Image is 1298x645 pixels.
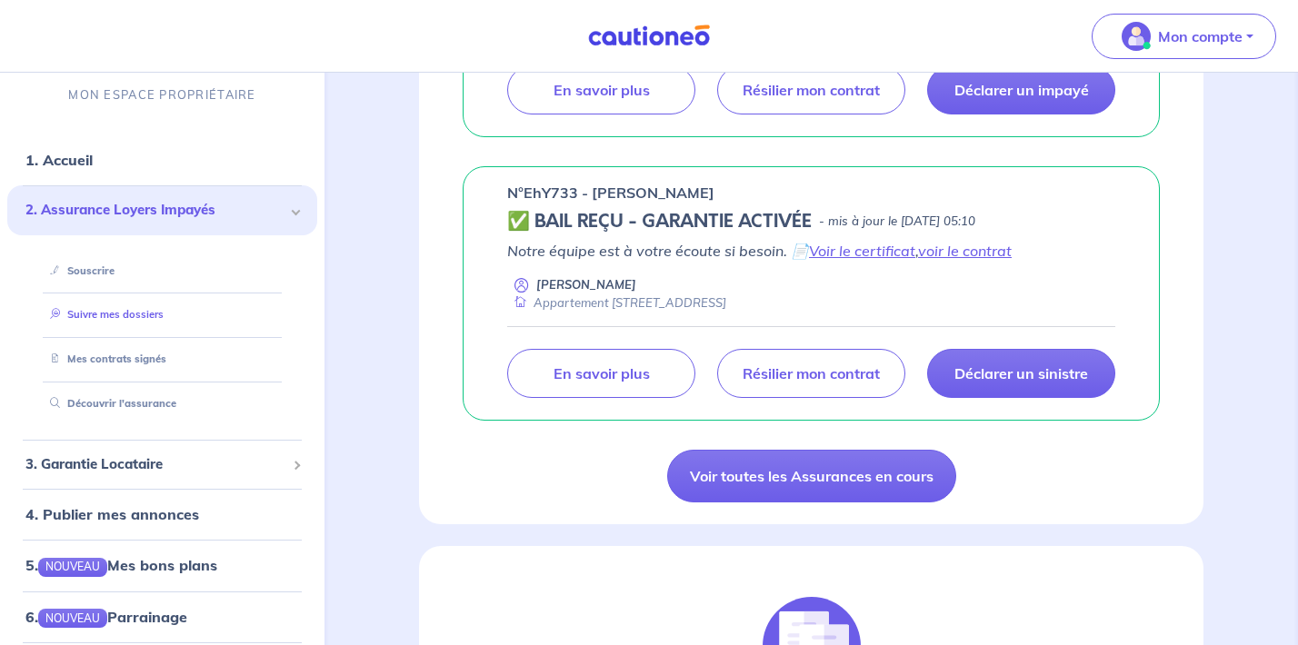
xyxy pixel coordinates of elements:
div: 6.NOUVEAUParrainage [7,599,317,635]
a: Déclarer un impayé [927,65,1115,114]
p: MON ESPACE PROPRIÉTAIRE [68,86,255,104]
p: Déclarer un impayé [954,81,1089,99]
p: Résilier mon contrat [743,81,880,99]
p: Résilier mon contrat [743,364,880,382]
p: En savoir plus [554,364,650,382]
a: Voir le certificat [809,242,915,260]
div: state: CONTRACT-VALIDATED, Context: NEW,MAYBE-CERTIFICATE,ALONE,LESSOR-DOCUMENTS [507,211,1115,233]
div: Suivre mes dossiers [29,300,295,330]
img: Cautioneo [581,25,717,47]
div: 1. Accueil [7,142,317,178]
a: Déclarer un sinistre [927,349,1115,398]
div: 4. Publier mes annonces [7,496,317,532]
p: - mis à jour le [DATE] 05:10 [819,213,975,231]
p: Déclarer un sinistre [954,364,1088,382]
p: n°EhY733 - [PERSON_NAME] [507,182,714,203]
a: voir le contrat [918,242,1012,260]
div: Découvrir l'assurance [29,389,295,419]
a: 1. Accueil [25,151,93,169]
div: Mes contrats signés [29,344,295,374]
a: En savoir plus [507,65,695,114]
a: Découvrir l'assurance [43,397,176,410]
button: illu_account_valid_menu.svgMon compte [1092,14,1276,59]
div: Souscrire [29,256,295,286]
div: 2. Assurance Loyers Impayés [7,185,317,235]
div: 5.NOUVEAUMes bons plans [7,547,317,583]
div: 3. Garantie Locataire [7,447,317,482]
p: Mon compte [1158,25,1243,47]
p: Notre équipe est à votre écoute si besoin. 📄 , [507,240,1115,262]
a: Suivre mes dossiers [43,308,164,321]
div: Appartement [STREET_ADDRESS] [507,294,726,312]
h5: ✅ BAIL REÇU - GARANTIE ACTIVÉE [507,211,812,233]
a: En savoir plus [507,349,695,398]
img: illu_account_valid_menu.svg [1122,22,1151,51]
a: 4. Publier mes annonces [25,505,199,523]
p: [PERSON_NAME] [536,276,636,293]
a: Résilier mon contrat [717,65,905,114]
a: Voir toutes les Assurances en cours [667,450,956,502]
span: 3. Garantie Locataire [25,454,285,475]
a: Souscrire [43,264,115,277]
span: 2. Assurance Loyers Impayés [25,200,285,221]
a: Mes contrats signés [43,352,166,365]
p: En savoir plus [554,81,650,99]
a: 5.NOUVEAUMes bons plans [25,556,217,574]
a: 6.NOUVEAUParrainage [25,608,187,626]
a: Résilier mon contrat [717,349,905,398]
